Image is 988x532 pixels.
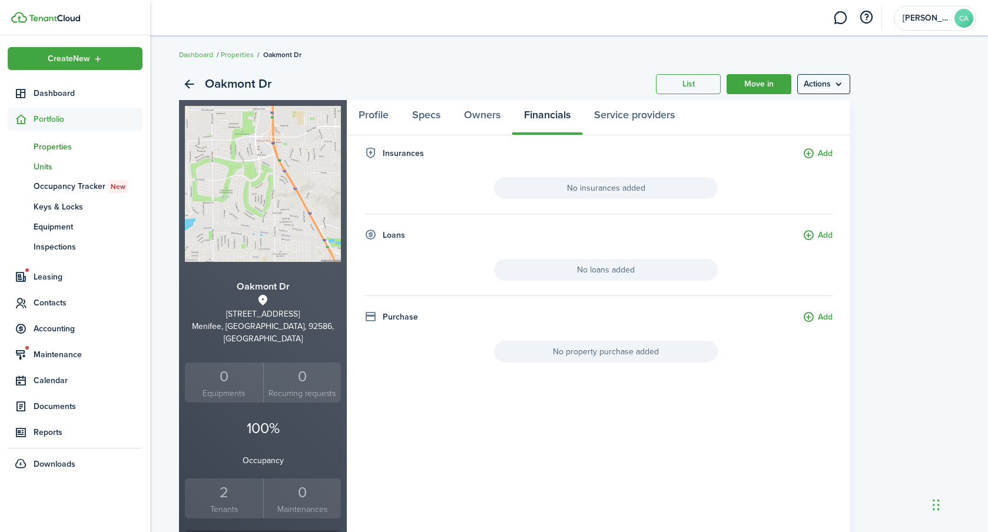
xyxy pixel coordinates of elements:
[34,87,142,99] span: Dashboard
[185,106,341,262] img: Property avatar
[185,308,341,320] div: [STREET_ADDRESS]
[452,100,512,135] a: Owners
[34,113,142,125] span: Portfolio
[582,100,687,135] a: Service providers
[185,280,341,294] h3: Oakmont Dr
[34,271,142,283] span: Leasing
[188,503,260,516] small: Tenants
[929,476,988,532] iframe: Chat Widget
[829,3,851,33] a: Messaging
[494,341,718,363] span: No property purchase added
[29,15,80,22] img: TenantCloud
[48,55,90,63] span: Create New
[8,137,142,157] a: Properties
[803,311,833,324] button: Add
[8,82,142,105] a: Dashboard
[383,147,424,159] h4: Insurances
[267,365,339,388] div: 0
[185,454,341,467] p: Occupancy
[8,197,142,217] a: Keys & Locks
[205,74,271,94] h2: Oakmont Dr
[494,259,718,281] span: No loans added
[34,221,142,233] span: Equipment
[347,100,400,135] a: Profile
[263,363,342,403] a: 0 Recurring requests
[263,49,301,60] span: Oakmont Dr
[803,147,833,161] button: Add
[933,487,940,523] div: Drag
[797,74,850,94] menu-btn: Actions
[34,458,75,470] span: Downloads
[656,74,721,94] a: List
[34,374,142,387] span: Calendar
[267,503,339,516] small: Maintenances
[8,157,142,177] a: Units
[111,181,125,192] span: New
[179,74,199,94] a: Back
[188,481,260,504] div: 2
[400,100,452,135] a: Specs
[383,229,405,241] h4: Loans
[8,237,142,257] a: Inspections
[856,8,876,28] button: Open resource center
[903,14,950,22] span: Camou and Associates
[8,177,142,197] a: Occupancy TrackerNew
[267,481,339,504] div: 0
[185,320,341,345] div: Menifee, [GEOGRAPHIC_DATA], 92586, [GEOGRAPHIC_DATA]
[8,217,142,237] a: Equipment
[179,49,213,60] a: Dashboard
[34,426,142,438] span: Reports
[34,141,142,153] span: Properties
[185,478,263,519] a: 2Tenants
[34,400,142,413] span: Documents
[797,74,850,94] button: Open menu
[34,161,142,173] span: Units
[34,322,142,335] span: Accounting
[34,297,142,309] span: Contacts
[185,417,341,440] p: 100%
[267,387,339,400] small: Recurring requests
[383,311,418,323] h4: Purchase
[11,12,27,23] img: TenantCloud
[803,229,833,242] button: Add
[34,348,142,361] span: Maintenance
[34,201,142,213] span: Keys & Locks
[263,478,342,519] a: 0Maintenances
[34,241,142,253] span: Inspections
[954,9,973,28] avatar-text: CA
[494,177,718,199] span: No insurances added
[8,47,142,70] button: Open menu
[188,365,260,388] div: 0
[727,74,791,94] a: Move in
[34,180,142,193] span: Occupancy Tracker
[188,387,260,400] small: Equipments
[185,363,263,403] a: 0Equipments
[8,421,142,444] a: Reports
[221,49,254,60] a: Properties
